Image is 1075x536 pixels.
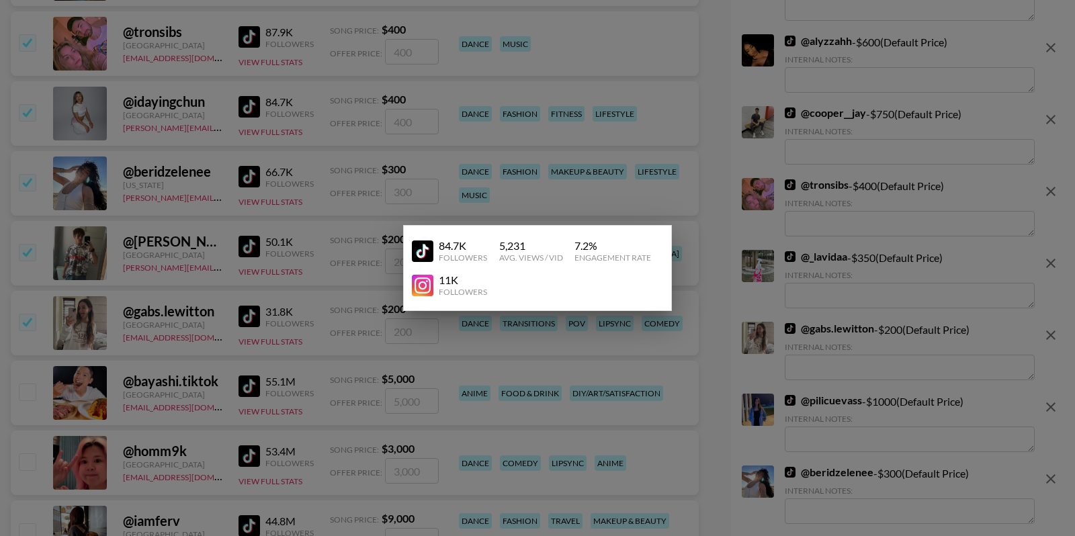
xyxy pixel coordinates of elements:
div: 84.7K [439,239,487,253]
div: Engagement Rate [574,253,651,263]
div: 11K [439,273,487,287]
div: Followers [439,253,487,263]
div: Avg. Views / Vid [499,253,563,263]
img: YouTube [412,240,433,262]
div: 7.2 % [574,239,651,253]
img: YouTube [412,275,433,296]
div: Followers [439,287,487,297]
div: 5,231 [499,239,563,253]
